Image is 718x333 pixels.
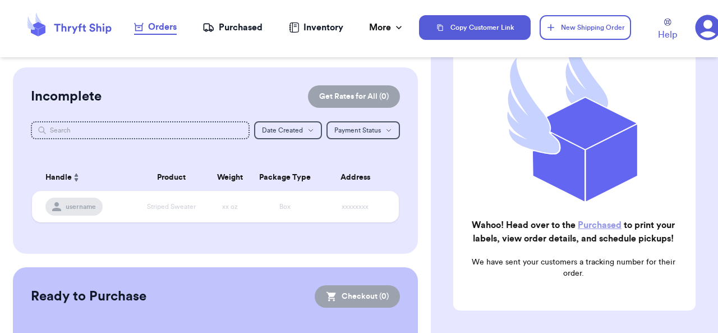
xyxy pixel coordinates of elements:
[66,202,96,211] span: username
[315,285,400,308] button: Checkout (0)
[262,127,303,134] span: Date Created
[31,288,146,305] h2: Ready to Purchase
[134,20,177,34] div: Orders
[45,172,72,184] span: Handle
[222,203,238,210] span: xx oz
[462,218,684,245] h2: Wahoo! Head over to the to print your labels, view order details, and schedule pickups!
[658,28,677,42] span: Help
[72,171,81,184] button: Sort ascending
[31,88,102,106] h2: Incomplete
[419,15,531,40] button: Copy Customer Link
[252,164,318,191] th: Package Type
[342,203,369,210] span: xxxxxxxx
[202,21,263,34] a: Purchased
[254,121,322,139] button: Date Created
[31,121,250,139] input: Search
[279,203,291,210] span: Box
[318,164,399,191] th: Address
[147,203,196,210] span: Striped Sweater
[135,164,208,191] th: Product
[369,21,404,34] div: More
[308,85,400,108] button: Get Rates for All (0)
[326,121,400,139] button: Payment Status
[134,20,177,35] a: Orders
[540,15,632,40] button: New Shipping Order
[289,21,343,34] a: Inventory
[578,221,622,230] a: Purchased
[334,127,381,134] span: Payment Status
[658,19,677,42] a: Help
[462,257,684,279] p: We have sent your customers a tracking number for their order.
[208,164,252,191] th: Weight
